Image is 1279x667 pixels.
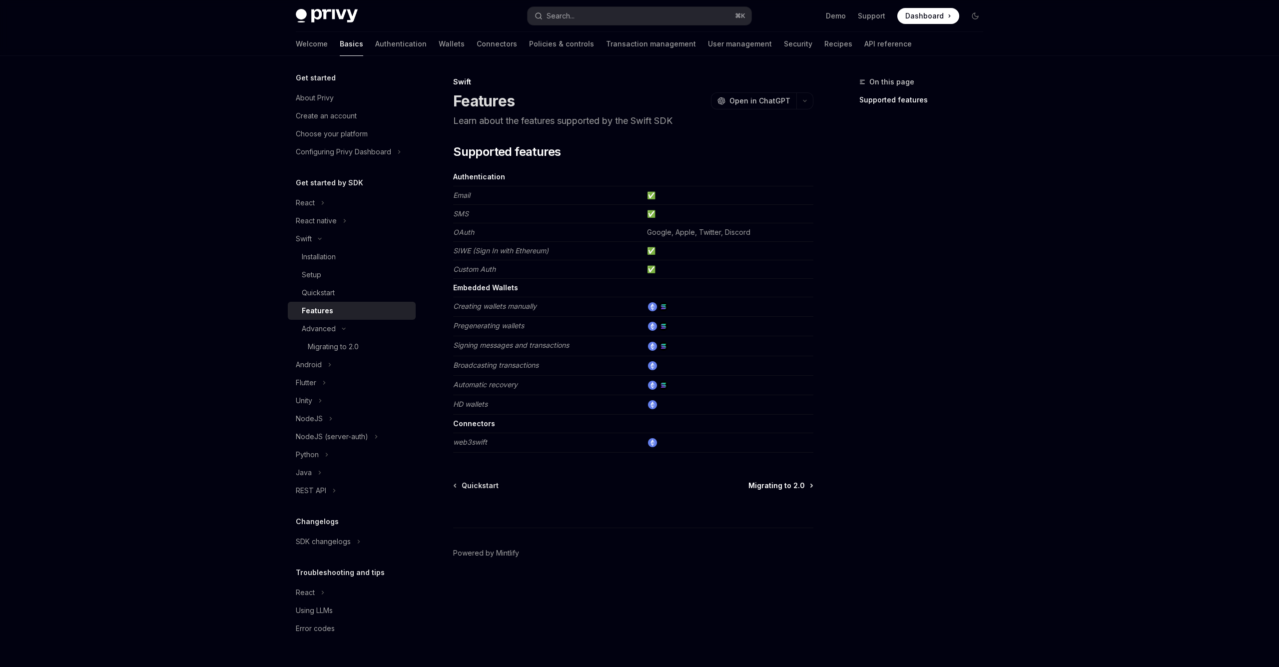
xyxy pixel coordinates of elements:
td: Google, Apple, Twitter, Discord [643,223,813,242]
a: Transaction management [606,32,696,56]
div: Error codes [296,623,335,635]
button: Android [288,356,337,374]
button: Search...⌘K [528,7,751,25]
img: dark logo [296,9,358,23]
div: Features [302,305,333,317]
a: Quickstart [454,481,499,491]
img: solana.png [659,342,668,351]
img: solana.png [659,381,668,390]
button: REST API [288,482,341,500]
a: Demo [826,11,846,21]
img: ethereum.png [648,400,657,409]
button: React [288,584,330,602]
a: Supported features [859,92,991,108]
a: Recipes [824,32,852,56]
a: Using LLMs [288,602,416,620]
a: Security [784,32,812,56]
button: NodeJS (server-auth) [288,428,383,446]
span: Supported features [453,144,561,160]
em: Email [453,191,470,199]
p: Learn about the features supported by the Swift SDK [453,114,813,128]
a: Quickstart [288,284,416,302]
div: Unity [296,395,312,407]
button: Flutter [288,374,331,392]
div: Python [296,449,319,461]
div: Setup [302,269,321,281]
a: About Privy [288,89,416,107]
div: Android [296,359,322,371]
button: Configuring Privy Dashboard [288,143,406,161]
em: SIWE (Sign In with Ethereum) [453,246,549,255]
a: Basics [340,32,363,56]
img: solana.png [659,302,668,311]
button: SDK changelogs [288,533,366,551]
a: Welcome [296,32,328,56]
em: Creating wallets manually [453,302,537,310]
img: solana.png [659,322,668,331]
div: Choose your platform [296,128,368,140]
em: OAuth [453,228,474,236]
h5: Changelogs [296,516,339,528]
a: Migrating to 2.0 [748,481,812,491]
div: REST API [296,485,326,497]
span: ⌘ K [735,12,745,20]
div: React [296,587,315,599]
em: web3swift [453,438,487,446]
a: Migrating to 2.0 [288,338,416,356]
span: Migrating to 2.0 [748,481,805,491]
a: Installation [288,248,416,266]
div: Installation [302,251,336,263]
div: React native [296,215,337,227]
span: Open in ChatGPT [729,96,790,106]
h1: Features [453,92,515,110]
a: Features [288,302,416,320]
em: Broadcasting transactions [453,361,539,369]
button: Unity [288,392,327,410]
h5: Troubleshooting and tips [296,567,385,579]
img: ethereum.png [648,381,657,390]
a: Connectors [477,32,517,56]
em: Signing messages and transactions [453,341,569,349]
td: ✅ [643,186,813,205]
div: Swift [296,233,312,245]
div: Using LLMs [296,605,333,617]
div: Java [296,467,312,479]
div: Quickstart [302,287,335,299]
td: ✅ [643,242,813,260]
img: ethereum.png [648,302,657,311]
a: Error codes [288,620,416,638]
button: Java [288,464,327,482]
button: React [288,194,330,212]
div: Create an account [296,110,357,122]
strong: Embedded Wallets [453,283,518,292]
div: Advanced [302,323,336,335]
a: Create an account [288,107,416,125]
div: NodeJS (server-auth) [296,431,368,443]
em: Custom Auth [453,265,496,273]
button: Python [288,446,334,464]
a: Support [858,11,885,21]
button: React native [288,212,352,230]
span: On this page [869,76,914,88]
a: Authentication [375,32,427,56]
a: Policies & controls [529,32,594,56]
td: ✅ [643,205,813,223]
em: Automatic recovery [453,380,518,389]
button: Toggle dark mode [967,8,983,24]
strong: Connectors [453,419,495,428]
h5: Get started [296,72,336,84]
a: Dashboard [897,8,959,24]
em: SMS [453,209,469,218]
div: NodeJS [296,413,323,425]
div: SDK changelogs [296,536,351,548]
td: ✅ [643,260,813,279]
img: ethereum.png [648,342,657,351]
div: Swift [453,77,813,87]
em: HD wallets [453,400,488,408]
img: ethereum.png [648,322,657,331]
button: Open in ChatGPT [711,92,796,109]
span: Dashboard [905,11,944,21]
div: React [296,197,315,209]
a: Setup [288,266,416,284]
span: Quickstart [462,481,499,491]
